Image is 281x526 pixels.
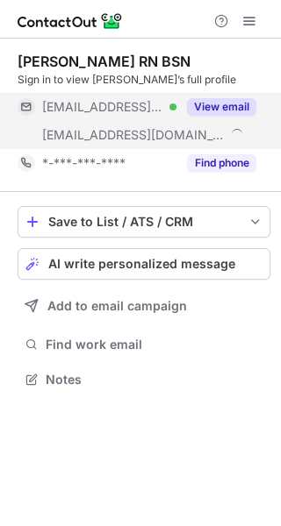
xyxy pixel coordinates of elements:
img: ContactOut v5.3.10 [18,11,123,32]
button: Add to email campaign [18,290,270,322]
button: save-profile-one-click [18,206,270,238]
span: Add to email campaign [47,299,187,313]
button: Reveal Button [187,98,256,116]
span: AI write personalized message [48,257,235,271]
span: Notes [46,372,263,387]
button: Find work email [18,332,270,357]
button: AI write personalized message [18,248,270,280]
div: [PERSON_NAME] RN BSN [18,53,191,70]
div: Save to List / ATS / CRM [48,215,240,229]
span: [EMAIL_ADDRESS][DOMAIN_NAME] [42,127,225,143]
button: Notes [18,367,270,392]
button: Reveal Button [187,154,256,172]
div: Sign in to view [PERSON_NAME]’s full profile [18,72,270,88]
span: Find work email [46,337,263,352]
span: [EMAIL_ADDRESS][DOMAIN_NAME] [42,99,163,115]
